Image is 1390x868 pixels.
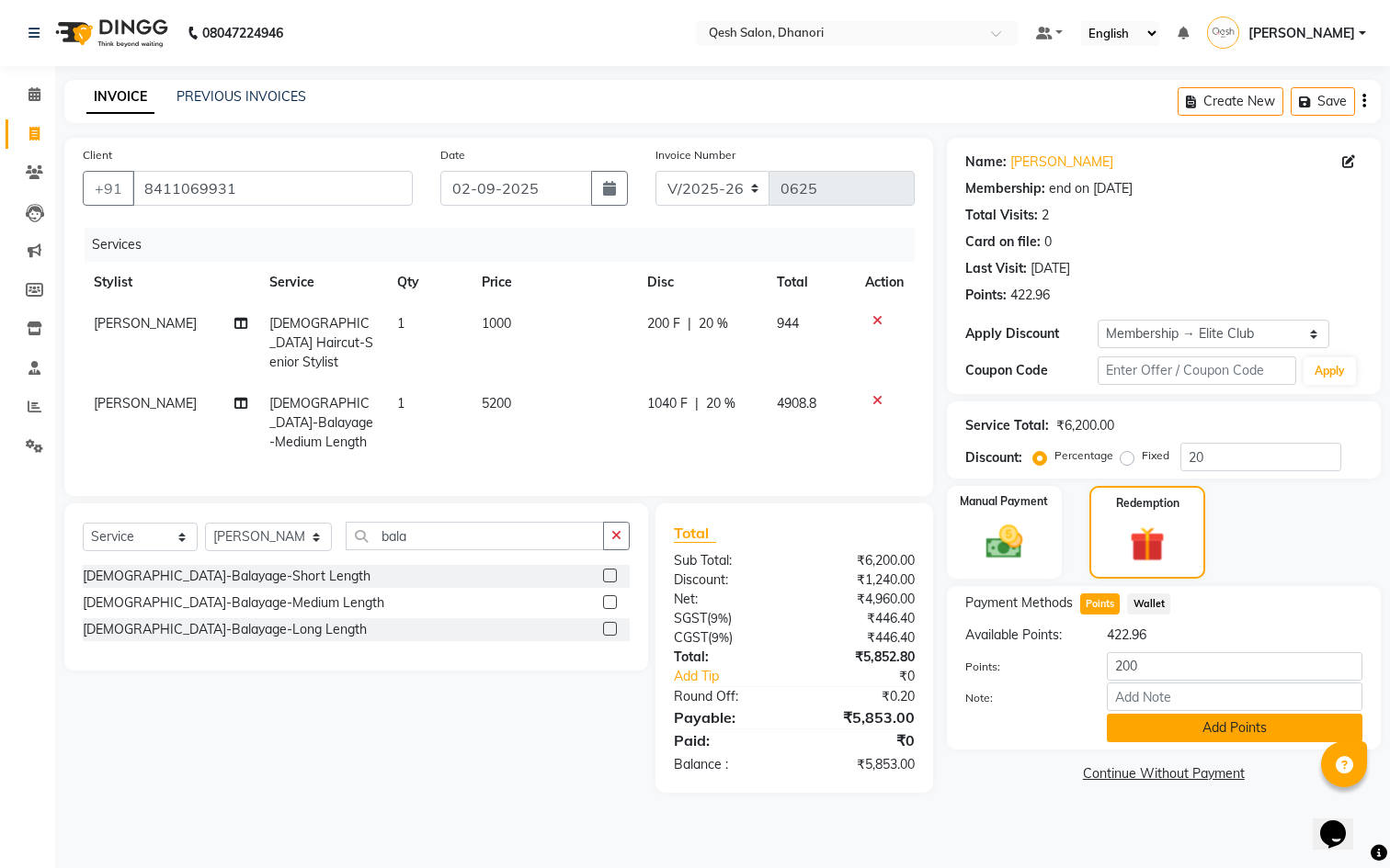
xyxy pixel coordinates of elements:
[1107,682,1362,711] input: Add Note
[1116,495,1179,512] label: Redemption
[766,262,853,303] th: Total
[1093,626,1376,645] div: 422.96
[777,395,816,411] span: 4908.8
[854,262,915,303] th: Action
[951,764,1377,783] a: Continue Without Payment
[711,611,728,626] span: 9%
[471,262,635,303] th: Price
[1304,357,1356,385] button: Apply
[674,524,716,543] span: Total
[258,262,386,303] th: Service
[965,232,1041,252] div: Card on file:
[94,315,197,332] span: [PERSON_NAME]
[1042,206,1049,225] div: 2
[346,522,604,550] input: Search or Scan
[794,687,929,706] div: ₹0.20
[794,755,929,774] div: ₹5,853.00
[1119,523,1175,566] img: _gift.svg
[83,262,258,303] th: Stylist
[1054,447,1113,464] label: Percentage
[132,171,413,206] input: Search by Name/Mobile/Email/Code
[974,521,1033,563] img: _cash.svg
[794,609,929,628] div: ₹446.40
[1098,356,1296,385] input: Enter Offer / Coupon Code
[699,314,728,333] span: 20 %
[794,570,929,590] div: ₹1,240.00
[83,147,112,163] label: Client
[397,395,404,411] span: 1
[674,629,708,646] span: CGST
[1207,17,1239,49] img: Gagandeep Arora
[794,628,929,648] div: ₹446.40
[660,648,794,667] div: Total:
[47,7,173,59] img: logo
[1291,87,1355,116] button: Save
[688,314,691,333] span: |
[1127,593,1170,614] span: Wallet
[83,593,384,613] div: [DEMOGRAPHIC_DATA]-Balayage-Medium Length
[83,620,367,639] div: [DEMOGRAPHIC_DATA]-Balayage-Long Length
[794,729,929,751] div: ₹0
[965,286,1007,305] div: Points:
[482,315,511,332] span: 1000
[647,314,680,333] span: 200 F
[1313,795,1372,850] iframe: chat widget
[177,88,306,105] a: PREVIOUS INVOICES
[386,262,472,303] th: Qty
[777,315,799,332] span: 944
[636,262,767,303] th: Disc
[965,206,1038,225] div: Total Visits:
[951,659,1093,675] label: Points:
[965,593,1073,613] span: Payment Methods
[83,567,370,586] div: [DEMOGRAPHIC_DATA]-Balayage-Short Length
[1142,447,1169,464] label: Fixed
[1178,87,1283,116] button: Create New
[695,394,699,413] span: |
[1107,652,1362,681] input: Points
[794,590,929,609] div: ₹4,960.00
[1031,259,1070,278] div: [DATE]
[712,630,729,645] span: 9%
[706,394,735,413] span: 20 %
[965,259,1027,278] div: Last Visit:
[660,667,816,686] a: Add Tip
[94,395,197,411] span: [PERSON_NAME]
[269,315,373,370] span: [DEMOGRAPHIC_DATA] Haircut-Senior Stylist
[397,315,404,332] span: 1
[1248,24,1355,43] span: [PERSON_NAME]
[951,626,1093,645] div: Available Points:
[83,171,134,206] button: +91
[660,729,794,751] div: Paid:
[965,324,1098,344] div: Apply Discount
[1107,714,1362,742] button: Add Points
[660,609,794,628] div: ( )
[660,687,794,706] div: Round Off:
[1044,232,1052,252] div: 0
[965,152,1007,172] div: Name:
[965,179,1045,198] div: Membership:
[965,361,1098,380] div: Coupon Code
[660,628,794,648] div: ( )
[1049,179,1133,198] div: end on [DATE]
[660,570,794,590] div: Discount:
[794,706,929,728] div: ₹5,853.00
[85,228,929,262] div: Services
[1056,416,1114,435] div: ₹6,200.00
[269,395,373,450] span: [DEMOGRAPHIC_DATA]-Balayage-Medium Length
[202,7,283,59] b: 08047224946
[816,667,929,686] div: ₹0
[647,394,688,413] span: 1040 F
[965,448,1022,468] div: Discount:
[660,551,794,570] div: Sub Total:
[86,81,154,114] a: INVOICE
[794,648,929,667] div: ₹5,852.80
[1080,593,1121,614] span: Points
[660,590,794,609] div: Net:
[1010,152,1113,172] a: [PERSON_NAME]
[960,493,1048,510] label: Manual Payment
[1010,286,1050,305] div: 422.96
[965,416,1049,435] div: Service Total:
[794,551,929,570] div: ₹6,200.00
[674,610,707,626] span: SGST
[660,755,794,774] div: Balance :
